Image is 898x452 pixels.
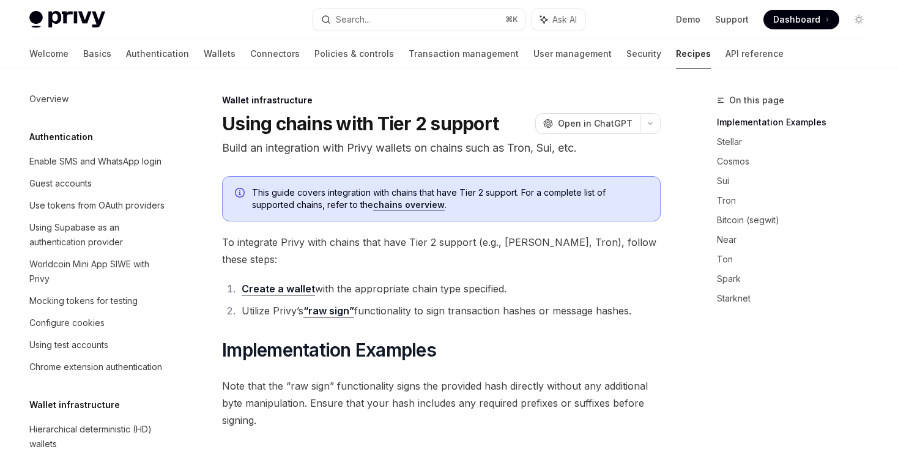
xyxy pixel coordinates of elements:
a: API reference [725,39,784,69]
span: To integrate Privy with chains that have Tier 2 support (e.g., [PERSON_NAME], Tron), follow these... [222,234,661,268]
button: Toggle dark mode [849,10,869,29]
div: Configure cookies [29,316,105,330]
a: Mocking tokens for testing [20,290,176,312]
a: Security [626,39,661,69]
div: Mocking tokens for testing [29,294,138,308]
a: Worldcoin Mini App SIWE with Privy [20,253,176,290]
span: ⌘ K [505,15,518,24]
div: Worldcoin Mini App SIWE with Privy [29,257,169,286]
span: On this page [729,93,784,108]
a: Chrome extension authentication [20,356,176,378]
a: Configure cookies [20,312,176,334]
span: Open in ChatGPT [558,117,633,130]
p: Build an integration with Privy wallets on chains such as Tron, Sui, etc. [222,139,661,157]
button: Ask AI [532,9,585,31]
div: Using Supabase as an authentication provider [29,220,169,250]
h1: Using chains with Tier 2 support [222,113,499,135]
a: Policies & controls [314,39,394,69]
a: Enable SMS and WhatsApp login [20,150,176,172]
svg: Info [235,188,247,200]
span: Implementation Examples [222,339,436,361]
div: Use tokens from OAuth providers [29,198,165,213]
a: Dashboard [763,10,839,29]
a: Create a wallet [242,283,315,295]
a: User management [533,39,612,69]
a: Guest accounts [20,172,176,195]
a: Stellar [717,132,878,152]
a: Support [715,13,749,26]
a: Recipes [676,39,711,69]
a: chains overview [373,199,445,210]
a: Using Supabase as an authentication provider [20,217,176,253]
div: Hierarchical deterministic (HD) wallets [29,422,169,451]
div: Enable SMS and WhatsApp login [29,154,161,169]
a: Wallets [204,39,236,69]
div: Wallet infrastructure [222,94,661,106]
div: Overview [29,92,69,106]
a: Spark [717,269,878,289]
a: Tron [717,191,878,210]
a: Implementation Examples [717,113,878,132]
a: Near [717,230,878,250]
div: Chrome extension authentication [29,360,162,374]
a: Basics [83,39,111,69]
a: Using test accounts [20,334,176,356]
a: Sui [717,171,878,191]
a: Authentication [126,39,189,69]
a: Cosmos [717,152,878,171]
div: Using test accounts [29,338,108,352]
span: Dashboard [773,13,820,26]
div: Search... [336,12,370,27]
a: Use tokens from OAuth providers [20,195,176,217]
a: Welcome [29,39,69,69]
a: Connectors [250,39,300,69]
span: This guide covers integration with chains that have Tier 2 support. For a complete list of suppor... [252,187,648,211]
a: “raw sign” [303,305,354,317]
button: Open in ChatGPT [535,113,640,134]
h5: Authentication [29,130,93,144]
a: Starknet [717,289,878,308]
a: Demo [676,13,700,26]
a: Ton [717,250,878,269]
span: Ask AI [552,13,577,26]
img: light logo [29,11,105,28]
a: Bitcoin (segwit) [717,210,878,230]
a: Overview [20,88,176,110]
div: Guest accounts [29,176,92,191]
li: Utilize Privy’s functionality to sign transaction hashes or message hashes. [238,302,661,319]
h5: Wallet infrastructure [29,398,120,412]
li: with the appropriate chain type specified. [238,280,661,297]
span: Note that the “raw sign” functionality signs the provided hash directly without any additional by... [222,377,661,429]
a: Transaction management [409,39,519,69]
button: Search...⌘K [313,9,526,31]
